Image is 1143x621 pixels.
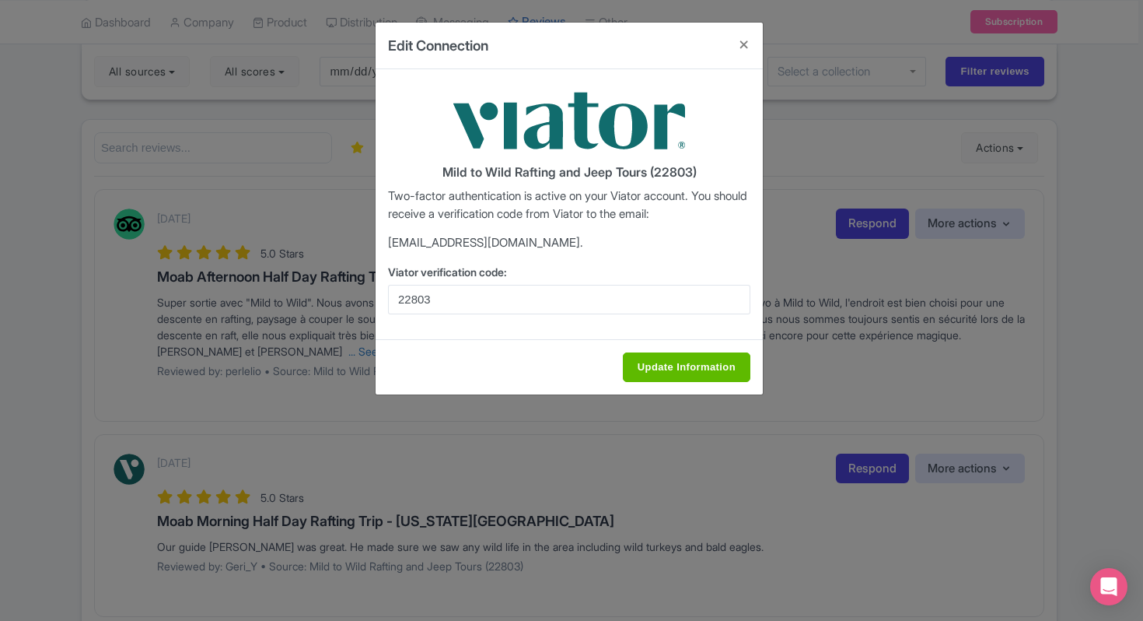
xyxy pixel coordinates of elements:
[388,265,507,279] span: Viator verification code:
[623,353,750,382] input: Update Information
[1090,568,1127,605] div: Open Intercom Messenger
[388,35,488,56] h4: Edit Connection
[388,234,750,252] p: [EMAIL_ADDRESS][DOMAIN_NAME].
[725,23,763,67] button: Close
[453,82,686,160] img: viator-9033d3fb01e0b80761764065a76b653a.png
[388,188,750,223] p: Two-factor authentication is active on your Viator account. You should receive a verification cod...
[388,166,750,180] h4: Mild to Wild Rafting and Jeep Tours (22803)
